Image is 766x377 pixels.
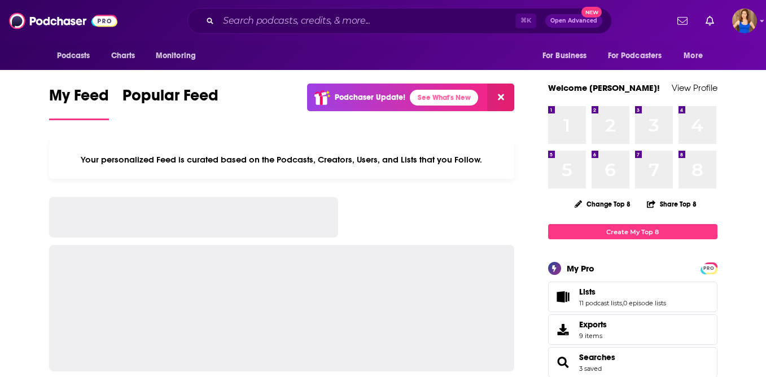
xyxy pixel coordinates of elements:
span: PRO [702,264,716,273]
div: Your personalized Feed is curated based on the Podcasts, Creators, Users, and Lists that you Follow. [49,141,515,179]
span: Charts [111,48,135,64]
img: Podchaser - Follow, Share and Rate Podcasts [9,10,117,32]
a: Welcome [PERSON_NAME]! [548,82,660,93]
div: My Pro [567,263,594,274]
a: Searches [579,352,615,362]
span: My Feed [49,86,109,112]
span: New [581,7,602,17]
button: open menu [49,45,105,67]
a: See What's New [410,90,478,106]
a: Exports [548,314,717,345]
span: More [684,48,703,64]
span: Lists [579,287,596,297]
span: Exports [579,319,607,330]
span: For Podcasters [608,48,662,64]
p: Podchaser Update! [335,93,405,102]
a: Searches [552,354,575,370]
a: Charts [104,45,142,67]
span: Podcasts [57,48,90,64]
button: Share Top 8 [646,193,697,215]
a: 0 episode lists [623,299,666,307]
a: PRO [702,264,716,272]
a: Show notifications dropdown [701,11,719,30]
a: Show notifications dropdown [673,11,692,30]
button: Open AdvancedNew [545,14,602,28]
span: For Business [542,48,587,64]
img: User Profile [732,8,757,33]
button: Change Top 8 [568,197,638,211]
span: ⌘ K [515,14,536,28]
button: Show profile menu [732,8,757,33]
a: View Profile [672,82,717,93]
button: open menu [676,45,717,67]
a: Create My Top 8 [548,224,717,239]
a: Lists [552,289,575,305]
span: , [622,299,623,307]
span: Logged in as jhobbsSkyhorse [732,8,757,33]
span: Popular Feed [122,86,218,112]
span: Exports [552,322,575,337]
button: open menu [148,45,211,67]
input: Search podcasts, credits, & more... [218,12,515,30]
a: 11 podcast lists [579,299,622,307]
span: 9 items [579,332,607,340]
a: Popular Feed [122,86,218,120]
button: open menu [601,45,679,67]
button: open menu [535,45,601,67]
div: Search podcasts, credits, & more... [187,8,612,34]
span: Open Advanced [550,18,597,24]
a: 3 saved [579,365,602,372]
span: Monitoring [156,48,196,64]
a: Lists [579,287,666,297]
span: Lists [548,282,717,312]
a: My Feed [49,86,109,120]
